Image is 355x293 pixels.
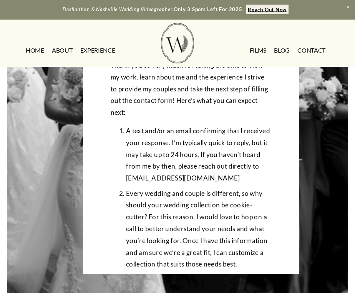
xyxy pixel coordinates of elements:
a: Reach Out Now [246,5,289,14]
img: Wild Fern Weddings [161,23,194,63]
p: A text and/or an email confirming that I received your response. I’m typically quick to reply, bu... [126,125,272,184]
a: EXPERIENCE [80,44,115,56]
p: Every wedding and couple is different, so why should your wedding collection be cookie-cutter? Fo... [126,188,272,271]
a: Blog [274,44,290,56]
a: FILMS [250,44,266,56]
a: ABOUT [52,44,72,56]
p: Thank you so very much for taking the time to view my work, learn about me and the experience I s... [111,60,272,119]
strong: Reach Out Now [248,6,287,12]
a: HOME [26,44,44,56]
a: CONTACT [297,44,325,56]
